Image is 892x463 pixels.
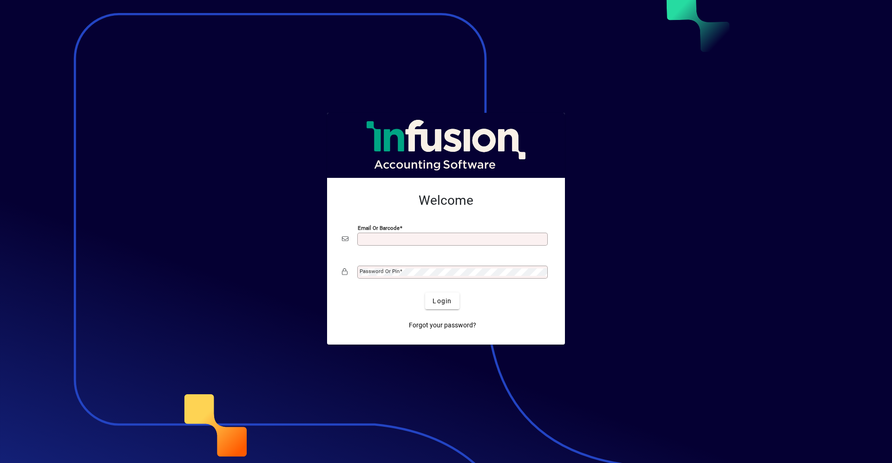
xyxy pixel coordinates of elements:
[360,268,400,274] mat-label: Password or Pin
[409,320,476,330] span: Forgot your password?
[433,296,452,306] span: Login
[405,317,480,333] a: Forgot your password?
[425,293,459,309] button: Login
[358,225,400,231] mat-label: Email or Barcode
[342,193,550,209] h2: Welcome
